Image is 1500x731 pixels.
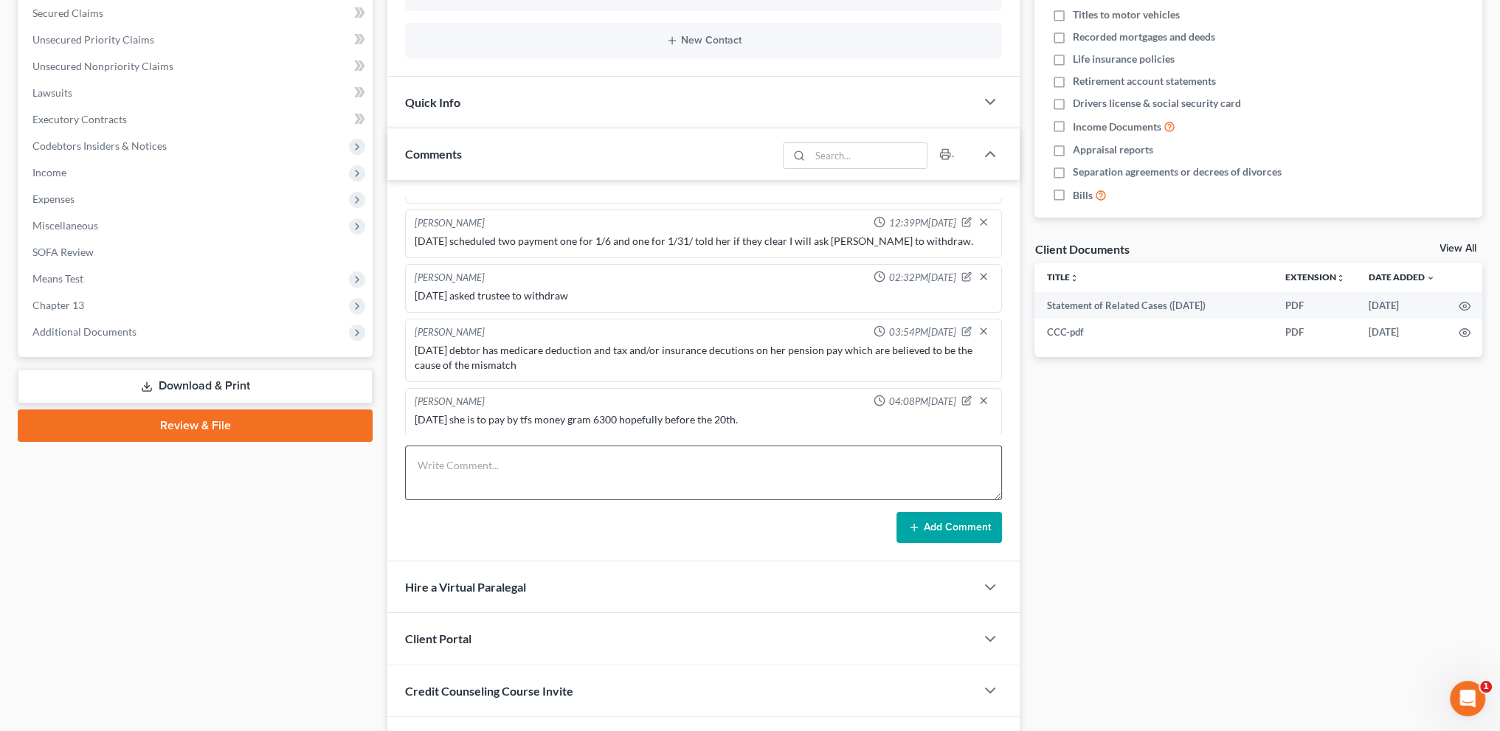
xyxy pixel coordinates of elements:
[21,27,373,53] a: Unsecured Priority Claims
[32,325,136,338] span: Additional Documents
[1336,274,1345,283] i: unfold_more
[18,409,373,442] a: Review & File
[1439,243,1476,254] a: View All
[1034,292,1273,319] td: Statement of Related Cases ([DATE])
[21,53,373,80] a: Unsecured Nonpriority Claims
[1073,52,1175,66] span: Life insurance policies
[32,113,127,125] span: Executory Contracts
[32,7,103,19] span: Secured Claims
[888,216,955,230] span: 12:39PM[DATE]
[1273,292,1357,319] td: PDF
[1073,96,1241,111] span: Drivers license & social security card
[1069,274,1078,283] i: unfold_more
[1480,681,1492,693] span: 1
[1073,142,1153,157] span: Appraisal reports
[1450,681,1485,716] iframe: Intercom live chat
[1073,164,1282,179] span: Separation agreements or decrees of divorces
[415,412,992,427] div: [DATE] she is to pay by tfs money gram 6300 hopefully before the 20th.
[417,35,990,46] button: New Contact
[896,512,1002,543] button: Add Comment
[1285,271,1345,283] a: Extensionunfold_more
[415,325,485,340] div: [PERSON_NAME]
[1073,30,1215,44] span: Recorded mortgages and deeds
[415,395,485,409] div: [PERSON_NAME]
[32,246,94,258] span: SOFA Review
[415,216,485,231] div: [PERSON_NAME]
[405,684,573,698] span: Credit Counseling Course Invite
[1369,271,1435,283] a: Date Added expand_more
[21,106,373,133] a: Executory Contracts
[32,60,173,72] span: Unsecured Nonpriority Claims
[1073,188,1093,203] span: Bills
[32,86,72,99] span: Lawsuits
[18,369,373,403] a: Download & Print
[405,631,471,645] span: Client Portal
[1073,7,1180,22] span: Titles to motor vehicles
[32,299,84,311] span: Chapter 13
[415,343,992,373] div: [DATE] debtor has medicare deduction and tax and/or insurance decutions on her pension pay which ...
[888,271,955,285] span: 02:32PM[DATE]
[21,80,373,106] a: Lawsuits
[1273,319,1357,345] td: PDF
[32,166,66,179] span: Income
[21,239,373,266] a: SOFA Review
[1426,274,1435,283] i: expand_more
[415,288,992,303] div: [DATE] asked trustee to withdraw
[810,143,927,168] input: Search...
[32,193,75,205] span: Expenses
[1034,319,1273,345] td: CCC-pdf
[1073,74,1216,89] span: Retirement account statements
[1357,319,1447,345] td: [DATE]
[32,139,167,152] span: Codebtors Insiders & Notices
[415,234,992,249] div: [DATE] scheduled two payment one for 1/6 and one for 1/31/ told her if they clear I will ask [PER...
[888,395,955,409] span: 04:08PM[DATE]
[1073,119,1161,134] span: Income Documents
[888,325,955,339] span: 03:54PM[DATE]
[1357,292,1447,319] td: [DATE]
[415,271,485,285] div: [PERSON_NAME]
[32,272,83,285] span: Means Test
[405,580,526,594] span: Hire a Virtual Paralegal
[405,95,460,109] span: Quick Info
[32,219,98,232] span: Miscellaneous
[32,33,154,46] span: Unsecured Priority Claims
[1034,241,1129,257] div: Client Documents
[1046,271,1078,283] a: Titleunfold_more
[405,147,462,161] span: Comments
